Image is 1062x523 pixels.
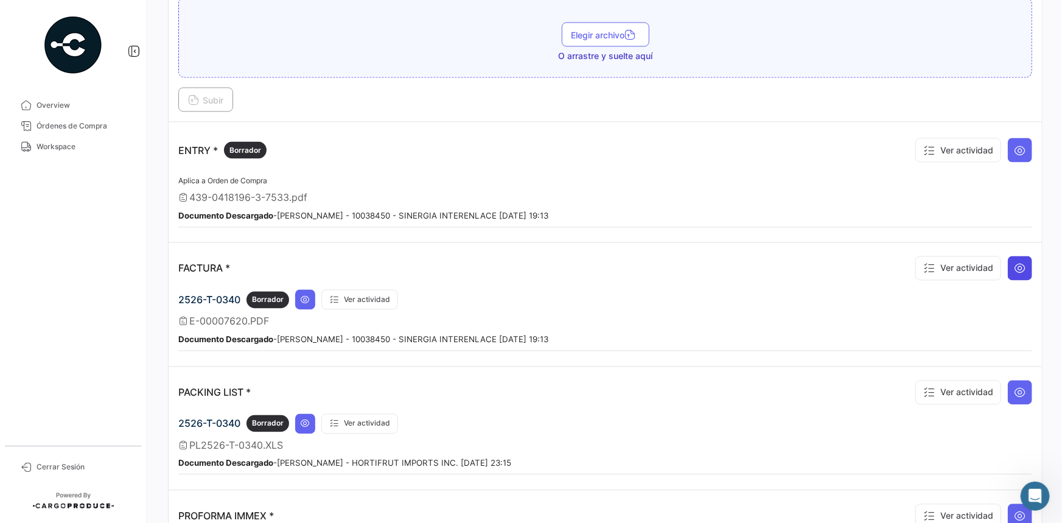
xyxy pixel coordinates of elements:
[915,381,1001,405] button: Ver actividad
[10,322,234,350] div: Juan dice…
[19,274,127,286] div: buenos [PERSON_NAME]!
[59,5,102,14] h1: Operator
[10,53,234,125] div: Jose dice…
[178,177,267,186] span: Aplica a Orden de Compra
[58,399,68,409] button: Adjuntar un archivo
[37,100,131,111] span: Overview
[178,88,233,112] button: Subir
[59,14,187,33] p: El equipo también puede ayudar
[10,322,138,349] div: operadores dados de alta
[19,132,190,192] div: Las respuestas te llegarán aquí y por correo electrónico: ✉️
[214,7,236,29] div: Cerrar
[19,357,93,370] div: Muchas gracias!!
[38,399,48,409] button: Selector de gif
[10,95,136,116] a: Overview
[10,267,234,295] div: Juan dice…
[37,141,131,152] span: Workspace
[178,458,511,468] small: - [PERSON_NAME] - HORTIFRUT IMPORTS INC. [DATE] 23:15
[189,315,269,328] span: E-00007620.PDF
[54,60,224,108] div: buen día me ayudaría de favorzote a dar de alta a estos dos operadores [PERSON_NAME] y [PERSON_NA...
[562,23,649,47] button: Elegir archivo
[178,294,240,306] span: 2526-T-0340
[52,241,208,252] div: joined the conversation
[10,239,234,267] div: Juan dice…
[178,387,251,399] p: PACKING LIST *
[189,440,283,452] span: PL2526-T-0340.XLS
[178,335,548,345] small: - [PERSON_NAME] - 10038450 - SINERGIA INTERENLACE [DATE] 19:13
[178,335,273,345] b: Documento Descargado
[37,121,131,132] span: Órdenes de Compra
[77,399,87,409] button: Start recording
[10,125,234,239] div: Operator dice…
[178,211,273,221] b: Documento Descargado
[1021,482,1050,511] iframe: Intercom live chat
[321,414,398,434] button: Ver actividad
[19,156,185,190] b: [PERSON_NAME][EMAIL_ADDRESS][PERSON_NAME][DOMAIN_NAME]
[10,267,137,293] div: buenos [PERSON_NAME]!
[37,240,49,253] div: Profile image for Juan
[209,394,228,413] button: Enviar un mensaje…
[558,50,652,62] span: O arrastre y suelte aquí
[189,192,307,204] span: 439-0418196-3-7533.pdf
[35,9,54,29] img: Profile image for Operator
[19,399,29,409] button: Selector de emoji
[178,262,230,275] p: FACTURA *
[10,116,136,136] a: Órdenes de Compra
[19,302,60,314] div: Si, claro!!
[10,295,70,321] div: Si, claro!!
[44,53,234,115] div: buen día me ayudaría de favorzote a dar de alta a estos dos operadores[PERSON_NAME] y [PERSON_NAM...
[10,295,234,323] div: Juan dice…
[178,418,240,430] span: 2526-T-0340
[30,211,110,220] b: menos de 1 hora
[915,256,1001,281] button: Ver actividad
[8,7,31,30] button: go back
[178,211,548,221] small: - [PERSON_NAME] - 10038450 - SINERGIA INTERENLACE [DATE] 19:13
[190,7,214,30] button: Inicio
[10,125,200,229] div: Las respuestas te llegarán aquí y por correo electrónico:✉️[PERSON_NAME][EMAIL_ADDRESS][PERSON_NA...
[43,15,103,75] img: powered-by.png
[252,418,284,429] span: Borrador
[52,242,121,251] b: [PERSON_NAME]
[10,350,234,404] div: Juan dice…
[10,136,136,157] a: Workspace
[37,462,131,472] span: Cerrar Sesión
[188,95,223,105] span: Subir
[19,198,190,222] div: Nuestro tiempo de respuesta habitual 🕒
[229,145,261,156] span: Borrador
[571,30,640,40] span: Elegir archivo
[19,329,128,342] div: operadores dados de alta
[321,290,398,310] button: Ver actividad
[178,142,267,159] p: ENTRY *
[178,458,273,468] b: Documento Descargado
[10,350,102,377] div: Muchas gracias!![PERSON_NAME] • Hace 5h
[915,138,1001,163] button: Ver actividad
[10,373,233,394] textarea: Escribe un mensaje...
[252,295,284,306] span: Borrador
[178,510,274,522] p: PROFORMA IMMEX *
